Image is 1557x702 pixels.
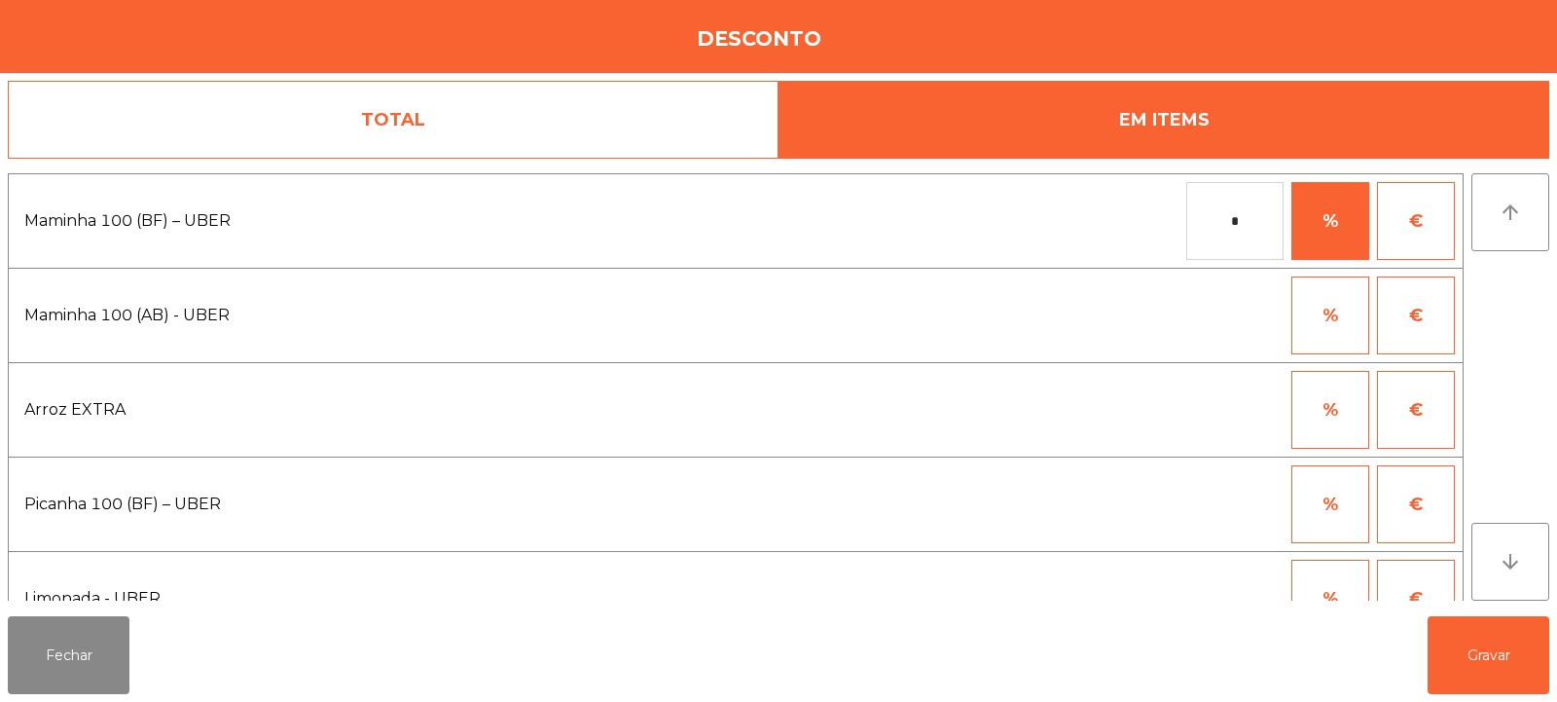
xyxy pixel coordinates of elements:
span: Picanha 100 (BF) – UBER [24,490,696,519]
span: Arroz EXTRA [24,395,648,425]
button: % [1291,277,1369,354]
button: € [1377,371,1455,449]
h4: Desconto [697,24,821,54]
i: arrow_downward [1499,550,1522,573]
button: € [1377,560,1455,638]
button: % [1291,465,1369,543]
button: % [1291,560,1369,638]
button: % [1291,371,1369,449]
i: arrow_upward [1499,201,1522,224]
a: EM ITEMS [778,81,1549,159]
span: Maminha 100 (BF) – UBER [24,206,701,236]
button: € [1377,465,1455,543]
span: Limonada - UBER [24,584,666,613]
button: arrow_upward [1471,173,1549,251]
span: Maminha 100 (AB) - UBER [24,301,701,330]
button: € [1377,277,1455,354]
button: % [1291,182,1369,260]
button: arrow_downward [1471,523,1549,601]
button: Fechar [8,616,129,694]
button: € [1377,182,1455,260]
button: Gravar [1428,616,1549,694]
a: TOTAL [8,81,778,159]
